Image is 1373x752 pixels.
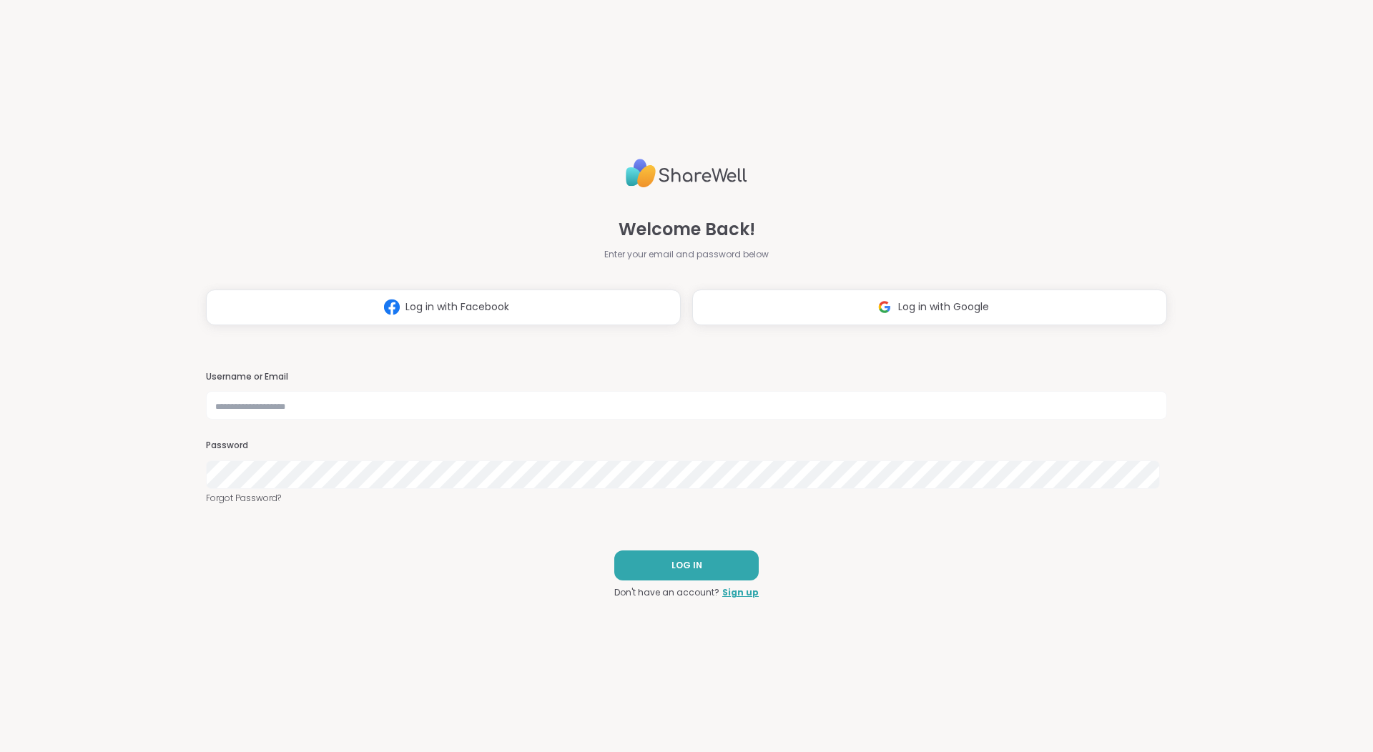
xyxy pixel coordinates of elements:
[619,217,755,242] span: Welcome Back!
[722,586,759,599] a: Sign up
[378,294,405,320] img: ShareWell Logomark
[206,440,1167,452] h3: Password
[871,294,898,320] img: ShareWell Logomark
[604,248,769,261] span: Enter your email and password below
[614,550,759,580] button: LOG IN
[692,290,1167,325] button: Log in with Google
[206,290,681,325] button: Log in with Facebook
[206,371,1167,383] h3: Username or Email
[898,300,989,315] span: Log in with Google
[206,492,1167,505] a: Forgot Password?
[626,153,747,194] img: ShareWell Logo
[405,300,509,315] span: Log in with Facebook
[614,586,719,599] span: Don't have an account?
[671,559,702,572] span: LOG IN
